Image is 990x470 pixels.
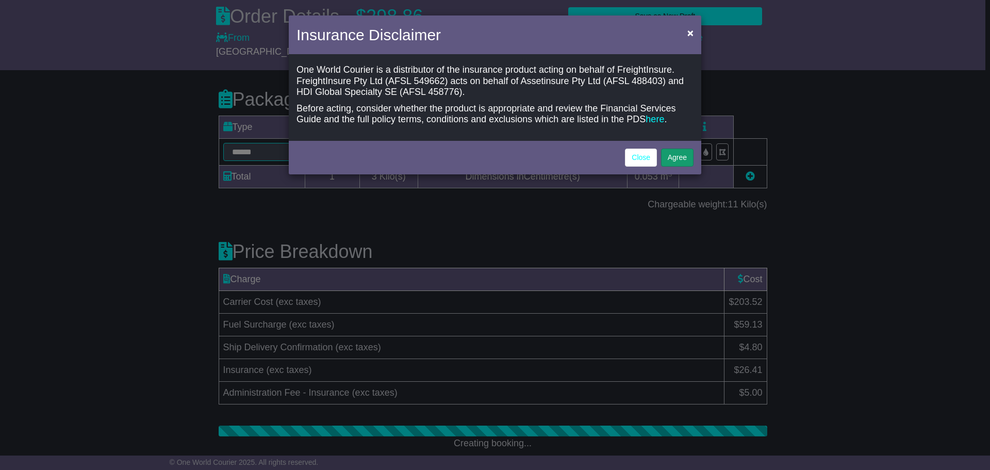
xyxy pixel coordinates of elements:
button: Agree [661,149,694,167]
p: One World Courier is a distributor of the insurance product acting on behalf of FreightInsure. Fr... [296,64,694,98]
span: × [687,27,694,39]
h4: Insurance Disclaimer [296,23,441,46]
p: Before acting, consider whether the product is appropriate and review the Financial Services Guid... [296,103,694,125]
button: Close [682,22,699,43]
a: Close [625,149,657,167]
a: here [646,114,664,124]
